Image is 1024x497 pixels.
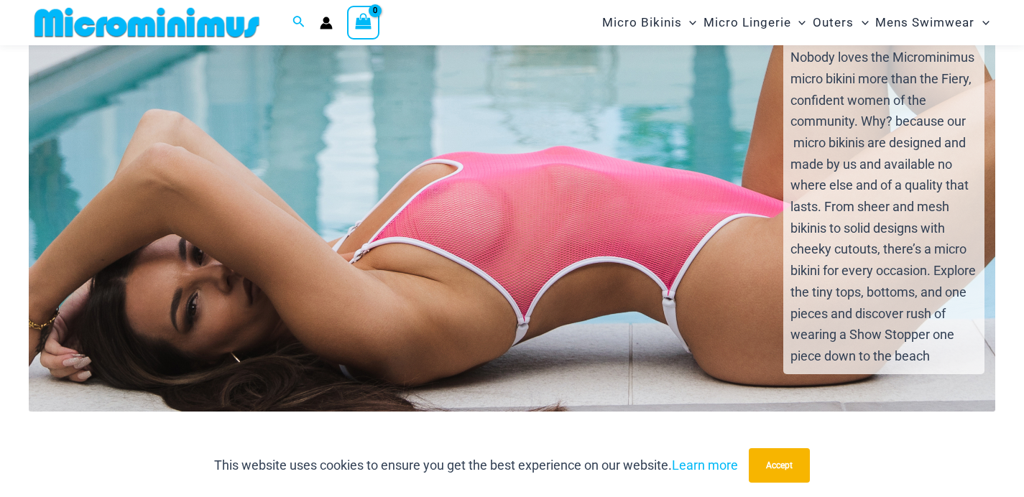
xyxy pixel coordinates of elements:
span: Menu Toggle [791,4,806,41]
a: Learn more [672,457,738,473]
a: Account icon link [320,17,333,29]
span: Menu Toggle [682,4,696,41]
span: Menu Toggle [975,4,990,41]
span: Outers [813,4,854,41]
a: Micro LingerieMenu ToggleMenu Toggle [700,4,809,41]
span: Micro Bikinis [602,4,682,41]
p: Nobody loves the Microminimus micro bikini more than the Fiery, confident women of the community.... [790,47,977,367]
span: Mens Swimwear [876,4,975,41]
span: Micro Lingerie [704,4,791,41]
a: Mens SwimwearMenu ToggleMenu Toggle [872,4,993,41]
nav: Site Navigation [596,2,995,43]
a: Search icon link [292,14,305,32]
p: This website uses cookies to ensure you get the best experience on our website. [214,455,738,476]
a: Micro BikinisMenu ToggleMenu Toggle [599,4,700,41]
button: Accept [749,448,810,483]
a: View Shopping Cart, empty [347,6,380,39]
a: OutersMenu ToggleMenu Toggle [810,4,872,41]
span: Menu Toggle [854,4,869,41]
img: MM SHOP LOGO FLAT [29,6,265,39]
